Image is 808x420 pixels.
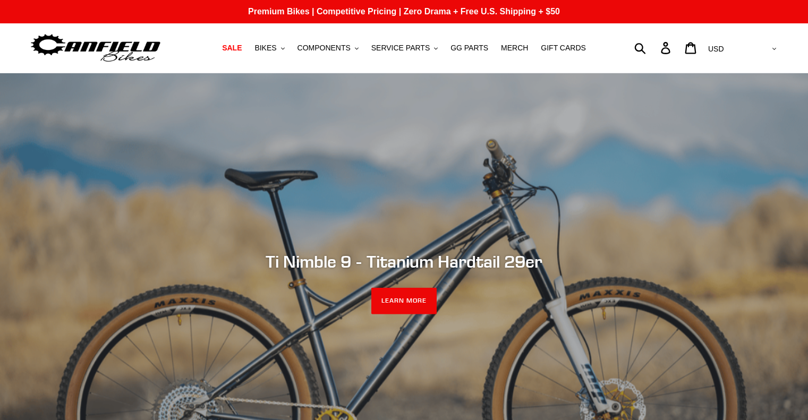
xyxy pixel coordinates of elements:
[249,41,290,55] button: BIKES
[217,41,247,55] a: SALE
[292,41,364,55] button: COMPONENTS
[371,288,437,314] a: LEARN MORE
[371,44,430,53] span: SERVICE PARTS
[115,252,694,272] h2: Ti Nimble 9 - Titanium Hardtail 29er
[222,44,242,53] span: SALE
[297,44,351,53] span: COMPONENTS
[501,44,528,53] span: MERCH
[541,44,586,53] span: GIFT CARDS
[450,44,488,53] span: GG PARTS
[535,41,591,55] a: GIFT CARDS
[640,36,667,59] input: Search
[254,44,276,53] span: BIKES
[496,41,533,55] a: MERCH
[29,31,162,65] img: Canfield Bikes
[366,41,443,55] button: SERVICE PARTS
[445,41,494,55] a: GG PARTS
